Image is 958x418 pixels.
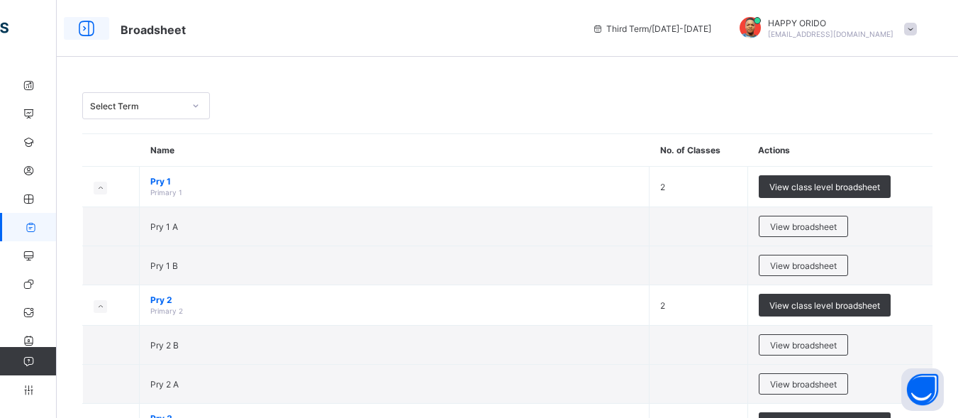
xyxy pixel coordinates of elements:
div: Select Term [90,101,184,111]
span: Pry 1 B [150,260,178,271]
span: [EMAIL_ADDRESS][DOMAIN_NAME] [768,30,893,38]
span: session/term information [592,23,711,34]
span: View broadsheet [770,260,837,271]
th: No. of Classes [650,134,748,167]
span: Pry 2 [150,295,638,305]
span: Broadsheet [121,23,186,37]
span: View broadsheet [770,340,837,351]
a: View broadsheet [759,373,848,384]
span: Pry 1 [150,176,638,187]
span: View class level broadsheet [769,182,880,192]
button: Open asap [901,368,944,411]
a: View class level broadsheet [759,175,891,186]
a: View broadsheet [759,216,848,226]
span: View broadsheet [770,379,837,390]
a: View broadsheet [759,255,848,265]
span: Primary 2 [150,307,183,315]
span: View class level broadsheet [769,300,880,311]
th: Actions [747,134,932,167]
span: 2 [660,182,665,192]
span: Pry 1 A [150,221,178,232]
span: Primary 1 [150,188,182,197]
div: HAPPYORIDO [725,17,924,40]
span: Pry 2 B [150,340,179,351]
span: 2 [660,300,665,311]
span: View broadsheet [770,221,837,232]
span: HAPPY ORIDO [768,18,893,28]
a: View broadsheet [759,334,848,345]
span: Pry 2 A [150,379,179,390]
th: Name [140,134,650,167]
a: View class level broadsheet [759,294,891,304]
